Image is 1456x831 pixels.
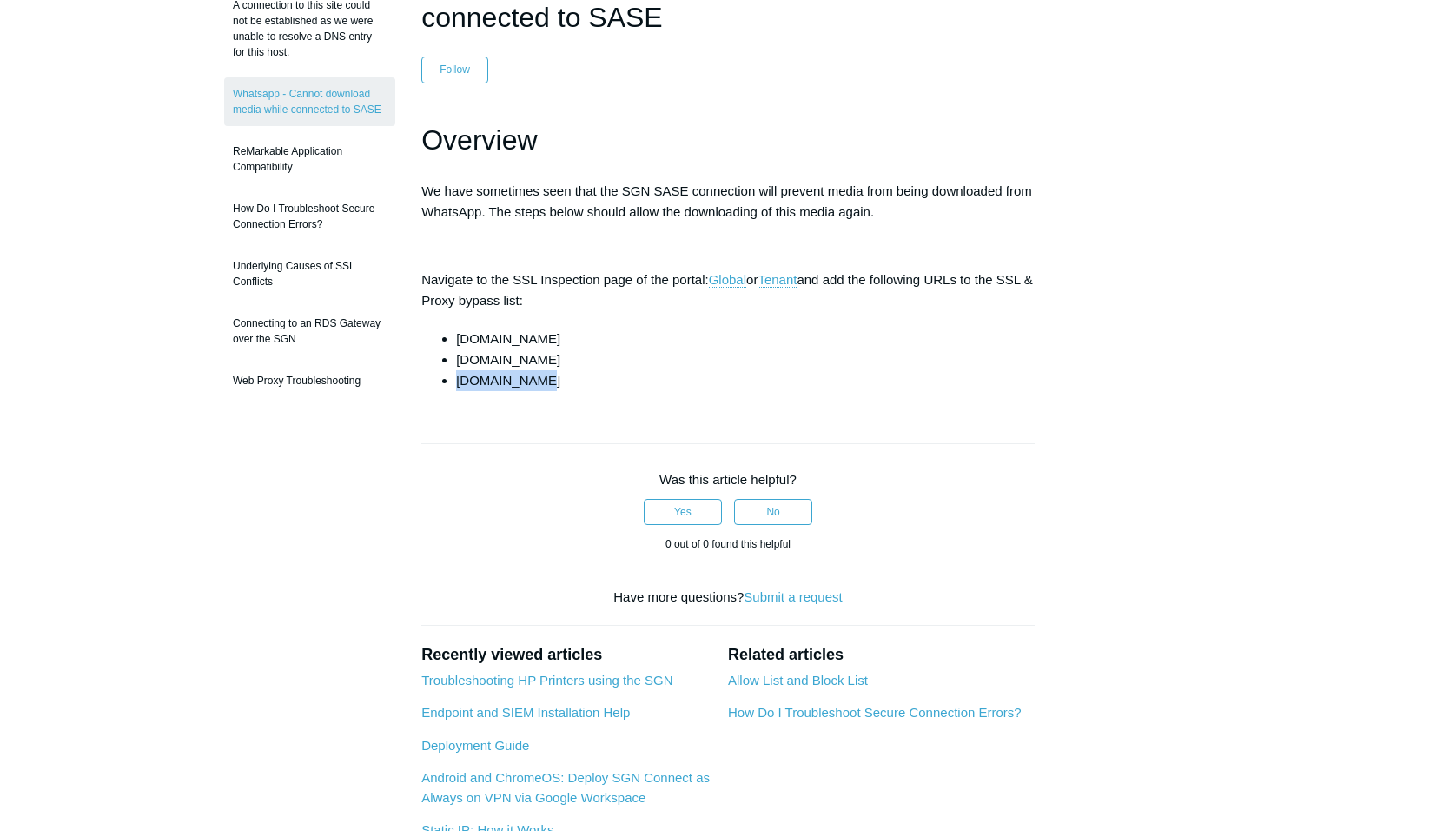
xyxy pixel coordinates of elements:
[421,643,711,667] h2: Recently viewed articles
[421,673,672,688] a: Troubleshooting HP Printers using the SGN
[456,370,1035,391] li: [DOMAIN_NAME]
[421,738,529,753] a: Deployment Guide
[421,705,630,720] a: Endpoint and SIEM Installation Help
[744,589,842,604] a: Submit a request
[224,307,395,356] a: Connecting to an RDS Gateway over the SGN
[224,135,395,183] a: ReMarkable Application Compatibility
[709,272,746,288] a: Global
[665,538,791,550] span: 0 out of 0 found this helpful
[728,643,1035,667] h2: Related articles
[456,349,1035,370] li: [DOMAIN_NAME]
[421,57,488,83] button: Follow Article
[224,364,395,397] a: Web Proxy Troubleshooting
[224,77,395,126] a: Whatsapp - Cannot download media while connected to SASE
[224,192,395,241] a: How Do I Troubleshoot Secure Connection Errors?
[421,181,1035,223] p: We have sometimes seen that the SGN SASE connection will prevent media from being downloaded from...
[659,472,797,487] span: Was this article helpful?
[456,329,1035,349] li: [DOMAIN_NAME]
[758,272,797,288] a: Tenant
[421,118,1035,163] h1: Overview
[728,673,868,688] a: Allow List and Block List
[224,249,395,298] a: Underlying Causes of SSL Conflicts
[644,499,722,525] button: This article was helpful
[421,588,1035,608] div: Have more questions?
[728,705,1022,720] a: How Do I Troubleshoot Secure Connection Errors?
[421,269,1035,311] p: Navigate to the SSL Inspection page of the portal: or and add the following URLs to the SSL & Pro...
[734,499,812,525] button: This article was not helpful
[421,770,710,805] a: Android and ChromeOS: Deploy SGN Connect as Always on VPN via Google Workspace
